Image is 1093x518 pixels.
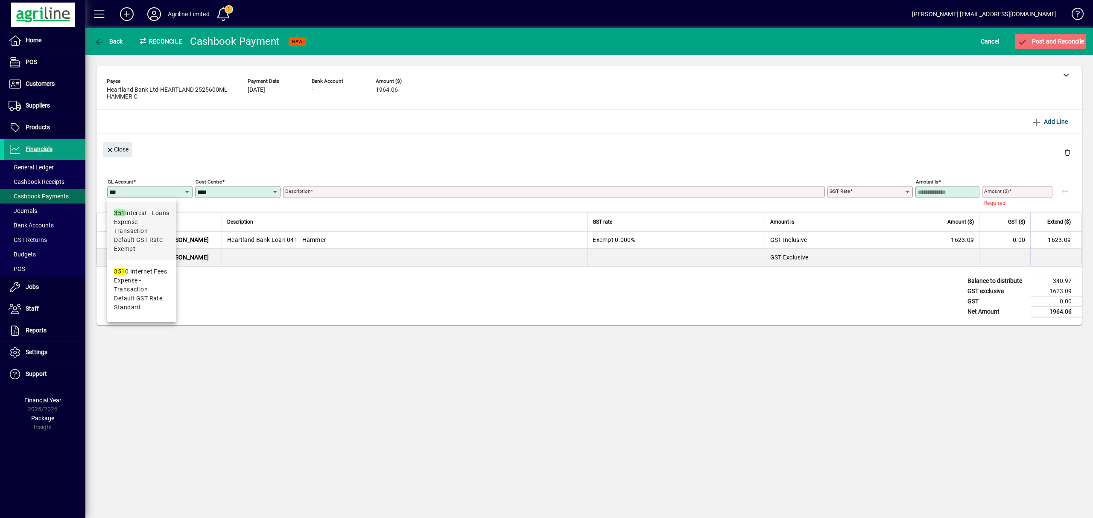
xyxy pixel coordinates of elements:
[26,283,39,290] span: Jobs
[4,342,85,363] a: Settings
[830,188,850,194] mat-label: GST rate
[114,267,169,276] div: 0 Internet Fees
[114,276,169,294] span: Expense - Transaction
[4,233,85,247] a: GST Returns
[26,305,39,312] span: Staff
[114,210,125,216] em: 351
[9,222,54,229] span: Bank Accounts
[292,39,303,44] span: NEW
[4,247,85,262] a: Budgets
[103,142,132,157] button: Close
[4,73,85,95] a: Customers
[765,232,928,249] td: GST Inclusive
[1008,217,1025,227] span: GST ($)
[31,415,54,422] span: Package
[1031,286,1082,296] td: 1623.09
[4,364,85,385] a: Support
[26,349,47,355] span: Settings
[162,253,209,262] span: [PERSON_NAME]
[4,262,85,276] a: POS
[24,397,61,404] span: Financial Year
[1065,2,1082,29] a: Knowledge Base
[963,296,1031,306] td: GST
[9,236,47,243] span: GST Returns
[928,232,979,249] td: 1623.09
[4,298,85,320] a: Staff
[4,175,85,189] a: Cashbook Receipts
[107,87,235,100] span: Heartland Bank Ltd-HEARTLAND 2525600ML-HAMMER C
[947,217,974,227] span: Amount ($)
[85,34,132,49] app-page-header-button: Back
[981,35,999,48] span: Cancel
[4,160,85,175] a: General Ledger
[376,87,398,93] span: 1964.06
[107,202,176,260] mat-option: 351 Interest - Loans
[114,268,125,275] em: 351
[4,30,85,51] a: Home
[1015,34,1086,49] button: Post and Reconcile
[963,306,1031,317] td: Net Amount
[108,179,133,185] mat-label: GL Account
[4,95,85,116] a: Suppliers
[1031,276,1082,286] td: 340.97
[984,198,1046,207] mat-error: Required
[162,236,209,244] span: [PERSON_NAME]
[312,87,313,93] span: -
[222,232,587,249] td: Heartland Bank Loan 041 - Hammer
[4,204,85,218] a: Journals
[916,179,938,185] mat-label: Amount is
[114,294,169,312] span: Default GST Rate: Standard
[9,207,37,214] span: Journals
[113,6,140,22] button: Add
[132,35,184,48] div: Reconcile
[9,193,69,200] span: Cashbook Payments
[1057,148,1078,156] app-page-header-button: Delete
[9,164,54,171] span: General Ledger
[168,7,210,21] div: Agriline Limited
[765,249,928,266] td: GST Exclusive
[190,35,280,48] div: Cashbook Payment
[4,189,85,204] a: Cashbook Payments
[106,143,129,157] span: Close
[9,178,64,185] span: Cashbook Receipts
[101,146,134,153] app-page-header-button: Close
[1031,306,1082,317] td: 1964.06
[9,265,25,272] span: POS
[285,188,310,194] mat-label: Description
[196,179,222,185] mat-label: Cost Centre
[4,320,85,341] a: Reports
[4,276,85,298] a: Jobs
[107,260,176,319] mat-option: 3510 Internet Fees
[963,276,1031,286] td: Balance to distribute
[26,124,50,131] span: Products
[94,38,123,45] span: Back
[4,117,85,138] a: Products
[1031,296,1082,306] td: 0.00
[26,102,50,109] span: Suppliers
[227,217,253,227] span: Description
[984,188,1009,194] mat-label: Amount ($)
[979,34,1002,49] button: Cancel
[587,232,765,249] td: Exempt 0.000%
[26,146,53,152] span: Financials
[593,217,612,227] span: GST rate
[1057,142,1078,163] button: Delete
[26,37,41,44] span: Home
[114,236,169,253] span: Default GST Rate: Exempt
[979,232,1030,249] td: 0.00
[248,87,265,93] span: [DATE]
[26,327,47,334] span: Reports
[770,217,794,227] span: Amount is
[114,218,169,236] span: Expense - Transaction
[963,286,1031,296] td: GST exclusive
[140,6,168,22] button: Profile
[4,218,85,233] a: Bank Accounts
[26,80,55,87] span: Customers
[1017,38,1084,45] span: Post and Reconcile
[912,7,1057,21] div: [PERSON_NAME] [EMAIL_ADDRESS][DOMAIN_NAME]
[92,34,125,49] button: Back
[26,58,37,65] span: POS
[4,52,85,73] a: POS
[114,209,169,218] div: Interest - Loans
[1030,232,1081,249] td: 1623.09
